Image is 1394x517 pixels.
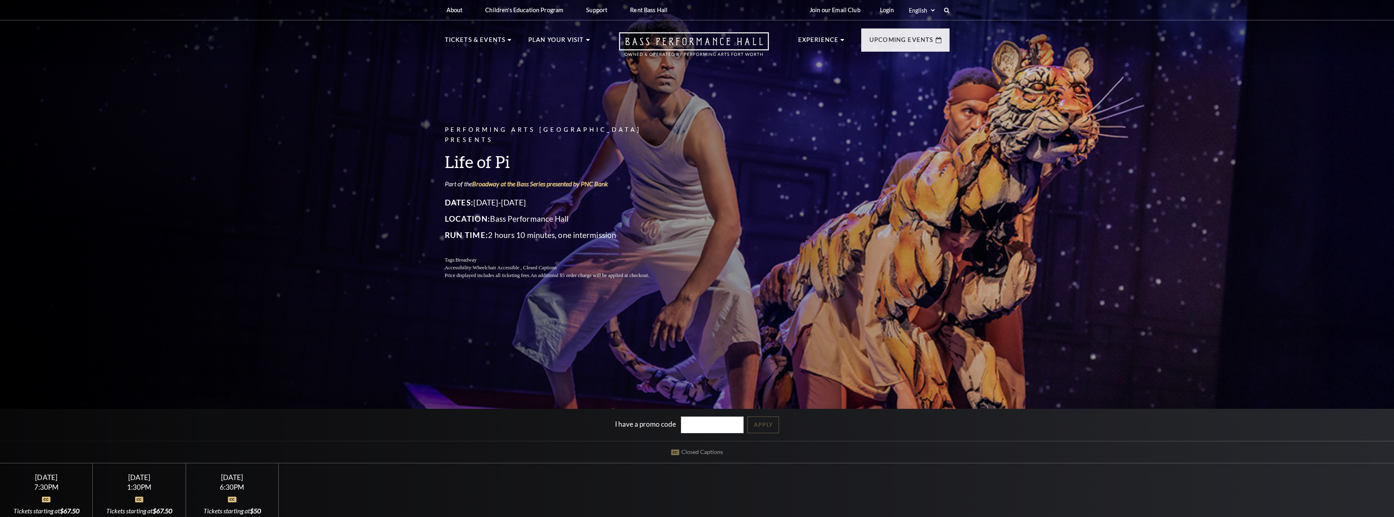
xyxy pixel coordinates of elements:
[472,180,608,188] a: Broadway at the Bass Series presented by PNC Bank
[195,506,269,515] div: Tickets starting at
[445,35,506,50] p: Tickets & Events
[530,273,649,278] span: An additional $5 order charge will be applied at checkout.
[445,264,669,272] p: Accessibility:
[445,179,669,188] p: Part of the
[445,214,490,223] span: Location:
[445,212,669,225] p: Bass Performance Hall
[586,7,607,13] p: Support
[250,507,261,515] span: $50
[10,484,83,491] div: 7:30PM
[195,484,269,491] div: 6:30PM
[445,230,488,240] span: Run Time:
[103,484,176,491] div: 1:30PM
[445,125,669,145] p: Performing Arts [GEOGRAPHIC_DATA] Presents
[10,506,83,515] div: Tickets starting at
[42,497,50,502] img: icon_oc.svg
[615,420,676,428] label: I have a promo code
[528,35,584,50] p: Plan Your Visit
[445,151,669,172] h3: Life of Pi
[445,272,669,279] p: Price displayed includes all ticketing fees.
[135,497,144,502] img: icon_oc.svg
[445,229,669,242] p: 2 hours 10 minutes, one intermission
[473,265,556,270] span: Wheelchair Accessible , Closed Captions
[445,198,474,207] span: Dates:
[485,7,563,13] p: Children's Education Program
[153,507,172,515] span: $67.50
[907,7,936,14] select: Select:
[869,35,934,50] p: Upcoming Events
[455,257,477,263] span: Broadway
[445,256,669,264] p: Tags:
[103,506,176,515] div: Tickets starting at
[445,196,669,209] p: [DATE]-[DATE]
[10,473,83,482] div: [DATE]
[630,7,667,13] p: Rent Bass Hall
[60,507,79,515] span: $67.50
[228,497,236,502] img: icon_oc.svg
[103,473,176,482] div: [DATE]
[446,7,463,13] p: About
[798,35,839,50] p: Experience
[195,473,269,482] div: [DATE]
